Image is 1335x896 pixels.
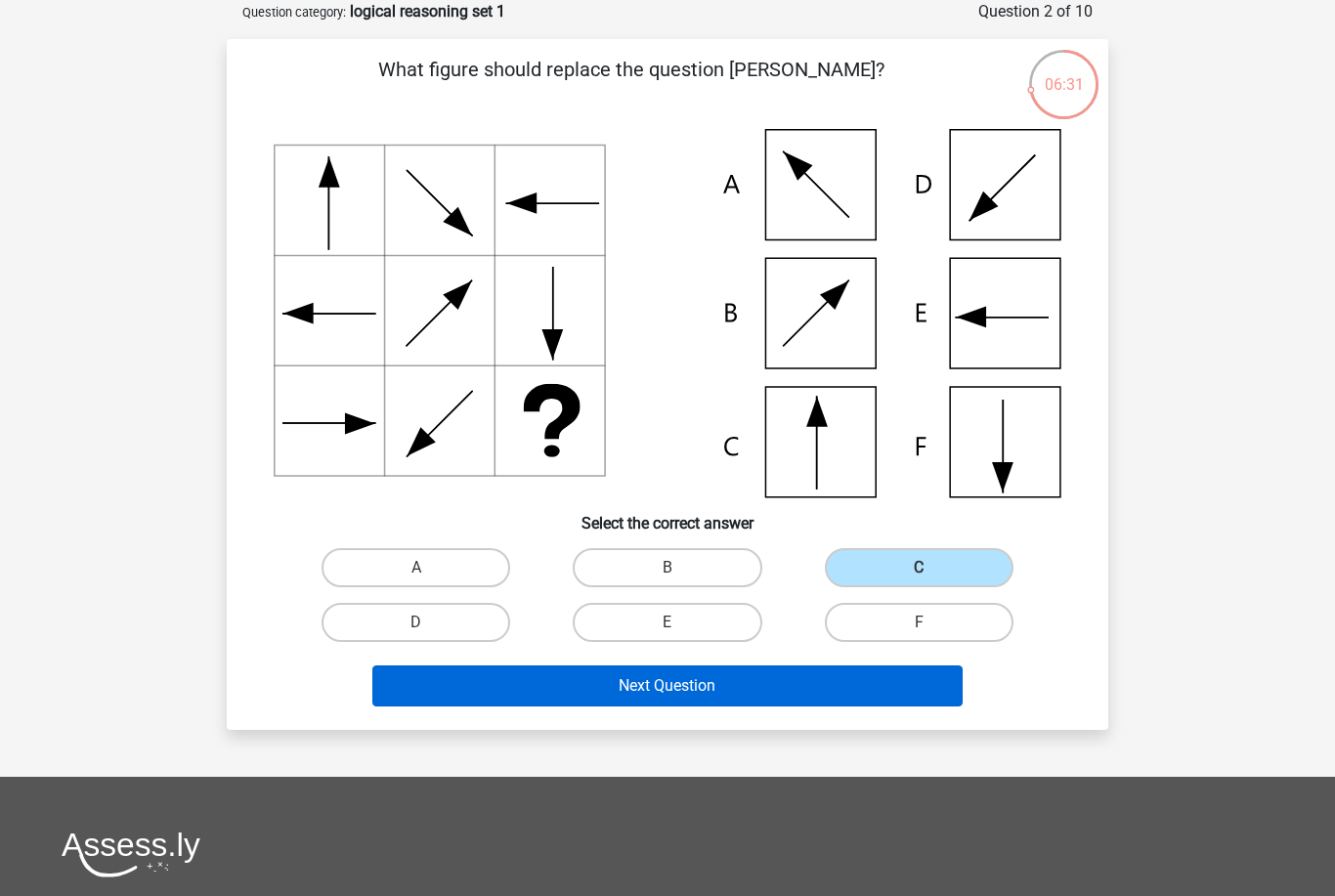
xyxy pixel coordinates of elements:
label: B [573,548,761,587]
label: E [573,603,761,642]
img: Assessly logo [62,832,200,877]
strong: logical reasoning set 1 [350,2,505,21]
p: What figure should replace the question [PERSON_NAME]? [258,55,1004,113]
small: Question category: [242,5,346,20]
label: C [825,548,1013,587]
label: F [825,603,1013,642]
label: D [322,603,510,642]
button: Next Question [372,665,964,706]
h6: Select the correct answer [258,498,1077,533]
div: 06:31 [1027,48,1100,97]
label: A [322,548,510,587]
